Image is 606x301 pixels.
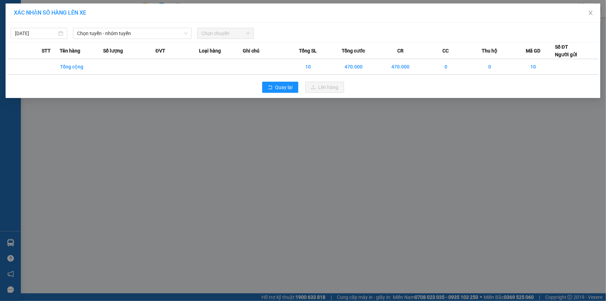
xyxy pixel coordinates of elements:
button: rollbackQuay lại [262,82,298,93]
input: 13/10/2025 [15,30,57,37]
span: rollback [268,85,273,90]
span: Thu hộ [482,47,497,55]
td: 10 [512,59,555,75]
td: Tổng cộng [60,59,103,75]
td: 0 [424,59,468,75]
span: Tên hàng [60,47,80,55]
button: uploadLên hàng [305,82,344,93]
td: 0 [468,59,512,75]
span: Chọn tuyến - nhóm tuyến [77,28,188,39]
span: Ghi chú [243,47,259,55]
span: Loại hàng [199,47,221,55]
span: CR [397,47,404,55]
span: XÁC NHẬN SỐ HÀNG LÊN XE [14,9,86,16]
span: Số lượng [103,47,123,55]
span: Tổng cước [342,47,365,55]
td: 10 [287,59,330,75]
span: Mã GD [526,47,540,55]
div: Số ĐT Người gửi [555,43,577,58]
td: 470.000 [330,59,377,75]
span: Tổng SL [299,47,317,55]
button: Close [581,3,600,23]
span: Chọn chuyến [201,28,250,39]
span: Quay lại [275,83,293,91]
span: close [588,10,593,16]
span: CC [443,47,449,55]
span: down [184,31,188,35]
span: ĐVT [156,47,165,55]
span: STT [42,47,51,55]
td: 470.000 [377,59,424,75]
